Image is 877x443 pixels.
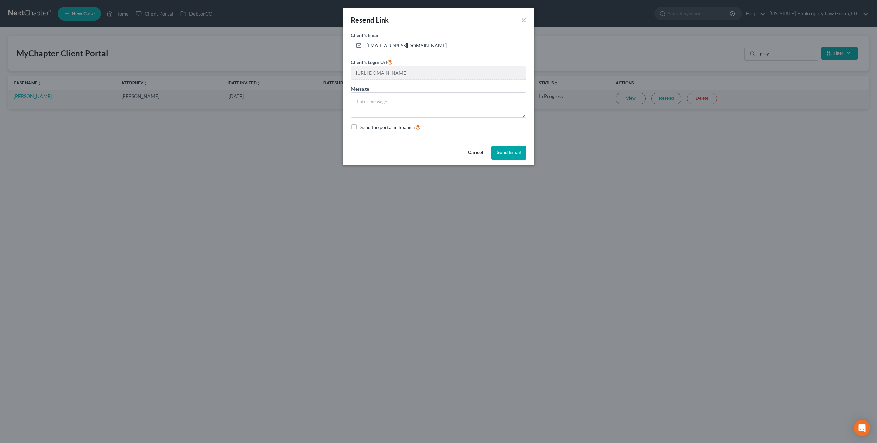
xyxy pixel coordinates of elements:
[351,32,380,38] span: Client's Email
[364,39,526,52] input: Enter email...
[521,16,526,24] button: ×
[491,146,526,160] button: Send Email
[854,420,870,436] div: Open Intercom Messenger
[351,15,389,25] div: Resend Link
[462,146,489,160] button: Cancel
[351,66,526,79] input: --
[360,124,415,130] span: Send the portal in Spanish
[351,58,393,66] label: Client's Login Url
[351,85,369,92] label: Message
